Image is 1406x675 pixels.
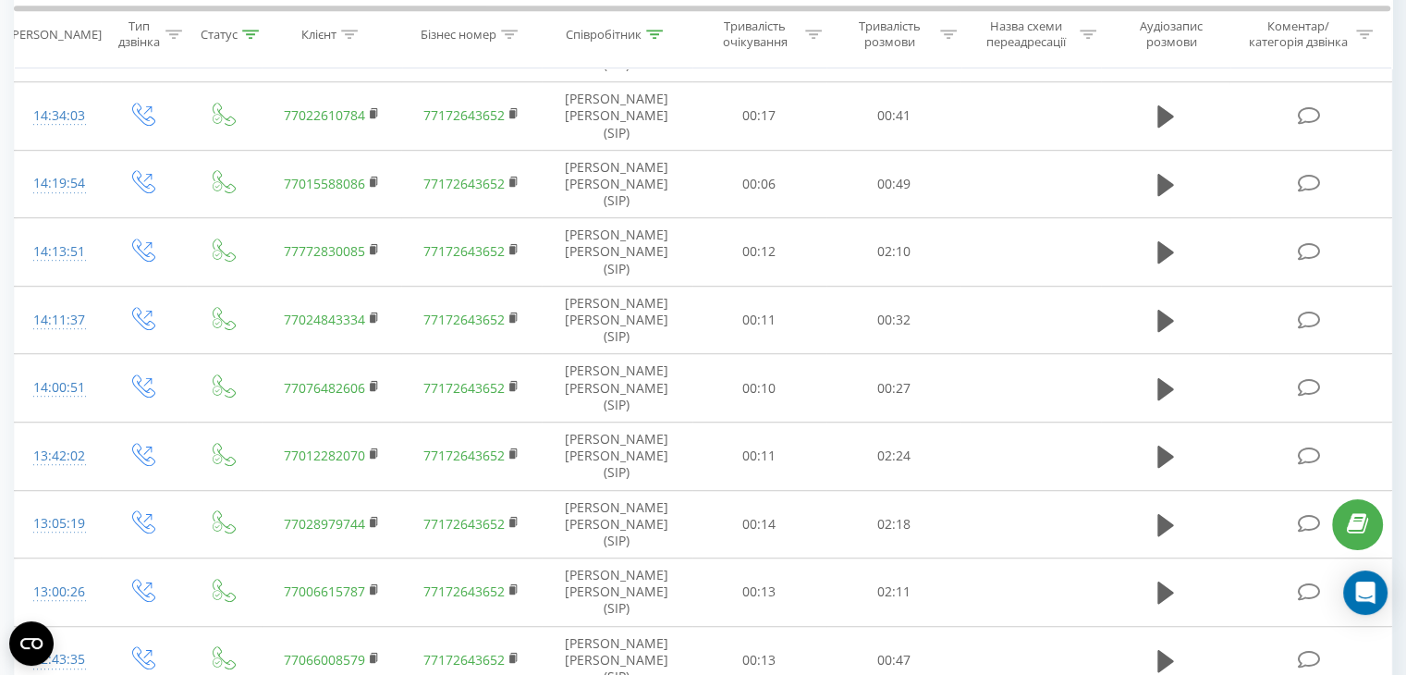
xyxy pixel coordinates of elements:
[1243,19,1351,51] div: Коментар/категорія дзвінка
[423,515,505,533] a: 77172643652
[423,379,505,397] a: 77172643652
[542,82,692,151] td: [PERSON_NAME] [PERSON_NAME] (SIP)
[33,370,82,406] div: 14:00:51
[1118,19,1226,51] div: Аудіозапис розмови
[33,302,82,338] div: 14:11:37
[692,150,826,218] td: 00:06
[423,242,505,260] a: 77172643652
[566,27,642,43] div: Співробітник
[423,106,505,124] a: 77172643652
[692,218,826,287] td: 00:12
[423,583,505,600] a: 77172643652
[692,82,826,151] td: 00:17
[542,422,692,490] td: [PERSON_NAME] [PERSON_NAME] (SIP)
[423,447,505,464] a: 77172643652
[301,27,336,43] div: Клієнт
[826,558,960,627] td: 02:11
[1343,571,1388,615] div: Open Intercom Messenger
[8,27,102,43] div: [PERSON_NAME]
[423,651,505,669] a: 77172643652
[826,218,960,287] td: 02:10
[423,175,505,192] a: 77172643652
[978,19,1075,51] div: Назва схеми переадресації
[423,311,505,328] a: 77172643652
[826,150,960,218] td: 00:49
[33,166,82,202] div: 14:19:54
[33,506,82,542] div: 13:05:19
[826,354,960,423] td: 00:27
[284,311,365,328] a: 77024843334
[9,621,54,666] button: Open CMP widget
[201,27,238,43] div: Статус
[542,490,692,558] td: [PERSON_NAME] [PERSON_NAME] (SIP)
[33,98,82,134] div: 14:34:03
[284,515,365,533] a: 77028979744
[826,422,960,490] td: 02:24
[542,354,692,423] td: [PERSON_NAME] [PERSON_NAME] (SIP)
[826,286,960,354] td: 00:32
[692,354,826,423] td: 00:10
[284,175,365,192] a: 77015588086
[709,19,801,51] div: Тривалість очікування
[33,234,82,270] div: 14:13:51
[421,27,496,43] div: Бізнес номер
[542,218,692,287] td: [PERSON_NAME] [PERSON_NAME] (SIP)
[542,286,692,354] td: [PERSON_NAME] [PERSON_NAME] (SIP)
[843,19,935,51] div: Тривалість розмови
[284,379,365,397] a: 77076482606
[33,438,82,474] div: 13:42:02
[826,490,960,558] td: 02:18
[284,106,365,124] a: 77022610784
[692,558,826,627] td: 00:13
[542,150,692,218] td: [PERSON_NAME] [PERSON_NAME] (SIP)
[826,82,960,151] td: 00:41
[692,422,826,490] td: 00:11
[692,286,826,354] td: 00:11
[284,651,365,669] a: 77066008579
[284,583,365,600] a: 77006615787
[284,242,365,260] a: 77772830085
[33,574,82,610] div: 13:00:26
[116,19,160,51] div: Тип дзвінка
[542,558,692,627] td: [PERSON_NAME] [PERSON_NAME] (SIP)
[284,447,365,464] a: 77012282070
[692,490,826,558] td: 00:14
